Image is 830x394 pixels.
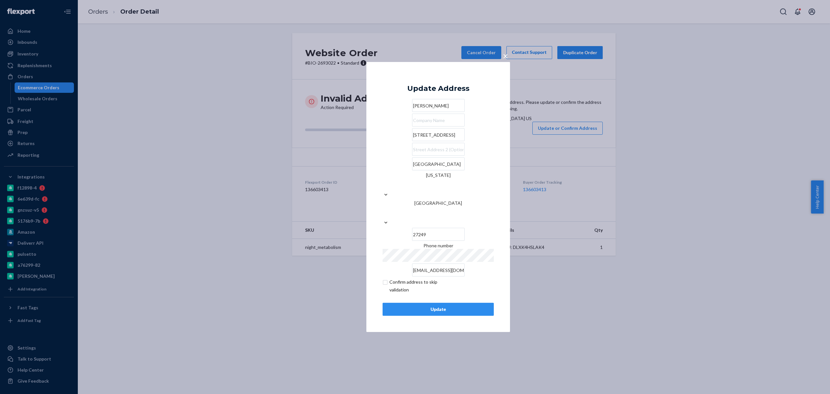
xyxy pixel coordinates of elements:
button: Update [383,303,494,316]
div: [US_STATE] [383,172,494,179]
input: [US_STATE] [438,179,439,191]
span: Phone number [423,243,453,248]
input: First & Last Name [412,99,465,112]
input: Company Name [412,114,465,127]
div: Update Address [407,85,469,92]
input: Street Address 2 (Optional) [412,143,465,156]
span: × [503,50,508,61]
input: ZIP Code [412,228,465,241]
div: [GEOGRAPHIC_DATA] [383,200,494,206]
input: City [412,157,465,170]
input: Email (Only Required for International) [412,264,465,277]
input: Street Address [412,128,465,141]
div: Update [388,306,488,313]
input: [GEOGRAPHIC_DATA] [438,206,439,219]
